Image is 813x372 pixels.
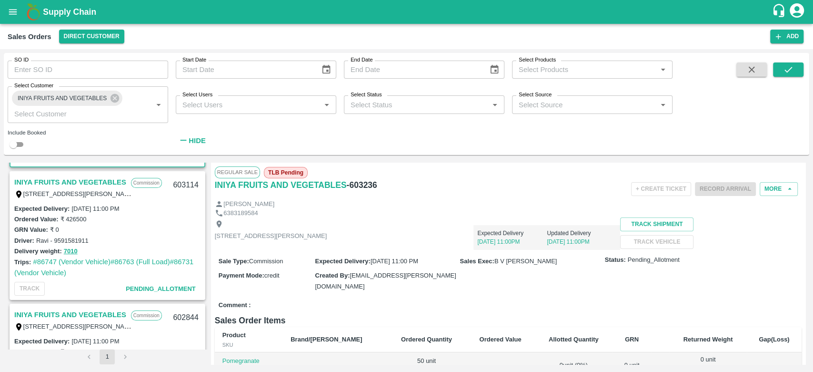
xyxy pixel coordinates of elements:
[219,272,264,279] label: Payment Mode :
[547,229,616,238] p: Updated Delivery
[14,348,58,355] label: Ordered Value:
[71,205,119,212] label: [DATE] 11:00 PM
[215,166,260,178] span: Regular Sale
[549,336,599,343] b: Allotted Quantity
[2,1,24,23] button: open drawer
[657,63,669,76] button: Open
[759,336,789,343] b: Gap(Loss)
[215,314,802,327] h6: Sales Order Items
[60,216,86,223] label: ₹ 426500
[167,307,204,329] div: 602844
[126,285,196,292] span: Pending_Allotment
[215,178,347,192] a: INIYA FRUITS AND VEGETABLES
[8,61,168,79] input: Enter SO ID
[315,272,456,289] span: [EMAIL_ADDRESS][PERSON_NAME][DOMAIN_NAME]
[219,301,251,310] label: Comment :
[317,61,335,79] button: Choose date
[222,341,275,349] div: SKU
[264,167,308,178] span: TLB Pending
[625,336,639,343] b: GRN
[14,258,193,276] a: #86731 (Vendor Vehicle)
[628,256,680,265] span: Pending_Allotment
[223,200,274,209] p: [PERSON_NAME]
[10,107,137,120] input: Select Customer
[43,7,96,17] b: Supply Chain
[249,258,283,265] span: Commission
[12,91,122,106] div: INIYA FRUITS AND VEGETABLES
[60,348,86,355] label: ₹ 245500
[477,229,547,238] p: Expected Delivery
[43,5,772,19] a: Supply Chain
[215,232,327,241] p: [STREET_ADDRESS][PERSON_NAME]
[620,217,693,231] button: Track Shipment
[36,237,89,244] label: Ravi - 9591581911
[291,336,362,343] b: Brand/[PERSON_NAME]
[547,238,616,246] p: [DATE] 11:00PM
[264,272,280,279] span: credit
[64,246,78,257] button: 7010
[14,309,126,321] a: INIYA FRUITS AND VEGETABLES
[344,61,482,79] input: End Date
[179,98,318,111] input: Select Users
[371,258,418,265] span: [DATE] 11:00 PM
[176,61,313,79] input: Start Date
[485,61,503,79] button: Choose date
[315,272,350,279] label: Created By :
[489,99,501,111] button: Open
[14,258,31,266] label: Trips:
[219,258,249,265] label: Sale Type :
[23,322,136,330] label: [STREET_ADDRESS][PERSON_NAME]
[683,336,733,343] b: Returned Weight
[515,98,654,111] input: Select Source
[223,209,258,218] p: 6383189584
[14,176,126,188] a: INIYA FRUITS AND VEGETABLES
[152,99,165,111] button: Open
[222,331,246,339] b: Product
[695,185,756,192] span: Please dispatch the trip before ending
[351,91,382,99] label: Select Status
[772,3,788,21] div: customer-support
[515,63,654,76] input: Select Products
[24,2,43,21] img: logo
[71,338,119,345] label: [DATE] 11:00 PM
[760,182,798,196] button: More
[14,82,53,90] label: Select Customer
[182,91,212,99] label: Select Users
[494,258,557,265] span: B V [PERSON_NAME]
[12,93,112,103] span: INIYA FRUITS AND VEGETABLES
[519,91,552,99] label: Select Source
[33,258,110,266] a: #86747 (Vendor Vehicle)
[351,56,372,64] label: End Date
[131,178,162,188] p: Commission
[460,258,494,265] label: Sales Exec :
[347,178,377,192] h6: - 603236
[605,256,626,265] label: Status:
[14,338,70,345] label: Expected Delivery :
[100,349,115,364] button: page 1
[14,56,29,64] label: SO ID
[519,56,556,64] label: Select Products
[167,174,204,196] div: 603114
[321,99,333,111] button: Open
[770,30,803,43] button: Add
[315,258,370,265] label: Expected Delivery :
[788,2,805,22] div: account of current user
[131,310,162,320] p: Commission
[657,99,669,111] button: Open
[23,190,136,197] label: [STREET_ADDRESS][PERSON_NAME]
[14,237,34,244] label: Driver:
[176,133,208,149] button: Hide
[477,238,547,246] p: [DATE] 11:00PM
[347,98,486,111] input: Select Status
[59,30,124,43] button: Select DC
[222,357,275,366] p: Pomegranate
[110,258,170,266] a: #86763 (Full Load)
[14,205,70,212] label: Expected Delivery :
[14,226,48,233] label: GRN Value:
[401,336,452,343] b: Ordered Quantity
[182,56,206,64] label: Start Date
[8,31,51,43] div: Sales Orders
[14,216,58,223] label: Ordered Value:
[50,226,59,233] label: ₹ 0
